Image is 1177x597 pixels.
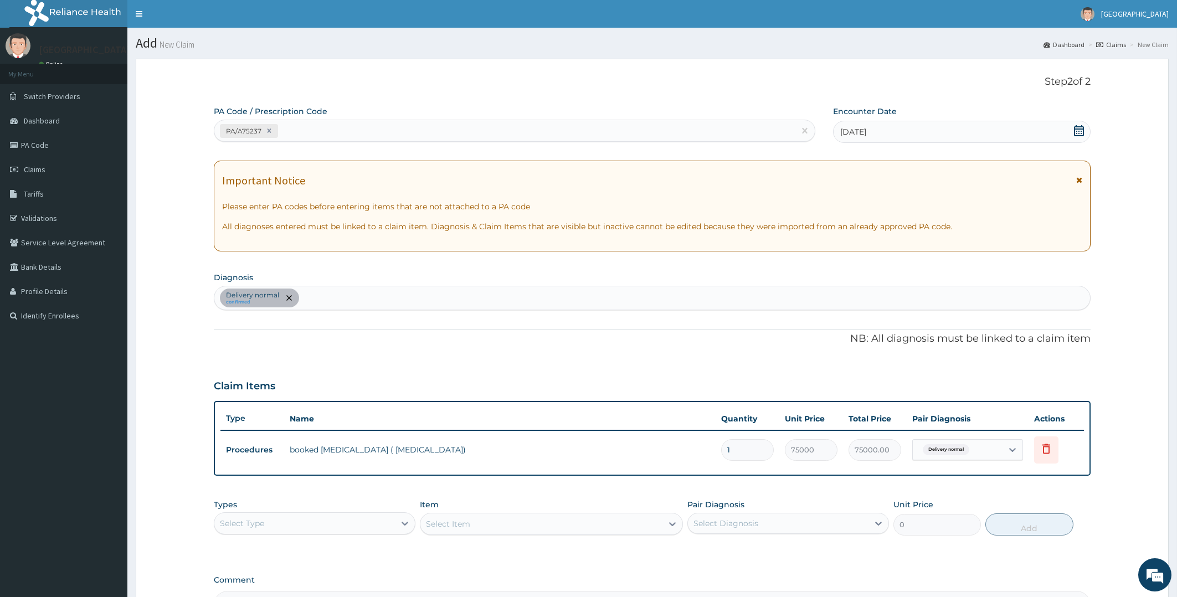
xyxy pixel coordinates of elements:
a: Claims [1096,40,1126,49]
label: Diagnosis [214,272,253,283]
h1: Add [136,36,1169,50]
th: Actions [1029,408,1084,430]
h3: Claim Items [214,380,275,393]
th: Type [220,408,284,429]
span: Tariffs [24,189,44,199]
label: Pair Diagnosis [687,499,744,510]
th: Total Price [843,408,907,430]
span: Dashboard [24,116,60,126]
td: Procedures [220,440,284,460]
label: Comment [214,575,1091,585]
div: Minimize live chat window [182,6,208,32]
p: Step 2 of 2 [214,76,1091,88]
img: User Image [1081,7,1094,21]
p: [GEOGRAPHIC_DATA] [39,45,130,55]
p: NB: All diagnosis must be linked to a claim item [214,332,1091,346]
span: Delivery normal [923,444,969,455]
th: Quantity [716,408,779,430]
img: d_794563401_company_1708531726252_794563401 [20,55,45,83]
span: [DATE] [840,126,866,137]
label: Encounter Date [833,106,897,117]
div: Chat with us now [58,62,186,76]
textarea: Type your message and hit 'Enter' [6,302,211,341]
img: User Image [6,33,30,58]
a: Online [39,60,65,68]
td: booked [MEDICAL_DATA] ( [MEDICAL_DATA]) [284,439,716,461]
span: Claims [24,164,45,174]
th: Unit Price [779,408,843,430]
a: Dashboard [1044,40,1085,49]
div: Select Type [220,518,264,529]
span: Switch Providers [24,91,80,101]
span: remove selection option [284,293,294,303]
span: We're online! [64,140,153,251]
button: Add [985,513,1073,536]
label: Types [214,500,237,509]
label: PA Code / Prescription Code [214,106,327,117]
div: Select Diagnosis [693,518,758,529]
h1: Important Notice [222,174,305,187]
label: Unit Price [893,499,933,510]
p: Please enter PA codes before entering items that are not attached to a PA code [222,201,1083,212]
th: Pair Diagnosis [907,408,1029,430]
small: New Claim [157,40,194,49]
span: [GEOGRAPHIC_DATA] [1101,9,1169,19]
th: Name [284,408,716,430]
li: New Claim [1127,40,1169,49]
small: confirmed [226,300,279,305]
p: All diagnoses entered must be linked to a claim item. Diagnosis & Claim Items that are visible bu... [222,221,1083,232]
label: Item [420,499,439,510]
p: Delivery normal [226,291,279,300]
div: PA/A75237 [223,125,263,137]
